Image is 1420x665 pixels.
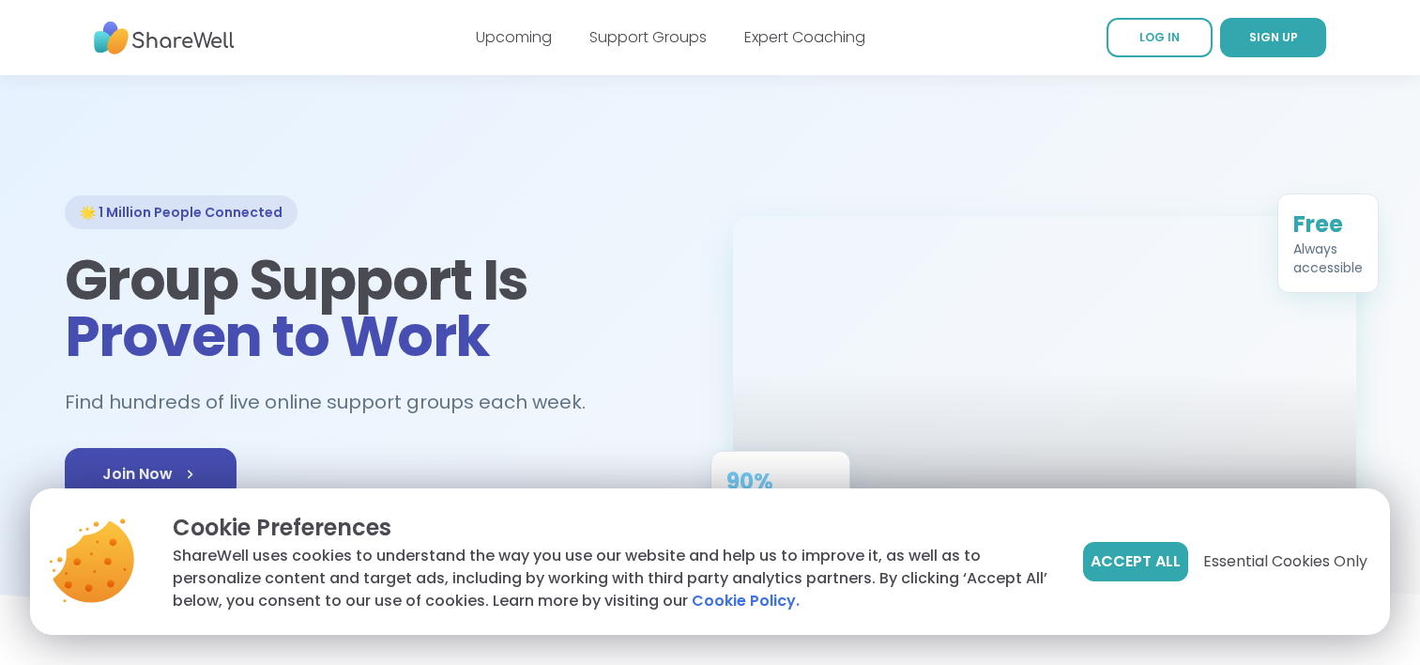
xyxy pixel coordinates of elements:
[173,545,1053,612] p: ShareWell uses cookies to understand the way you use our website and help us to improve it, as we...
[1220,18,1326,57] a: SIGN UP
[744,26,865,48] a: Expert Coaching
[102,463,199,486] span: Join Now
[726,464,834,494] div: 90%
[1249,29,1298,45] span: SIGN UP
[1091,550,1181,573] span: Accept All
[692,590,800,612] a: Cookie Policy.
[94,12,235,64] img: ShareWell Nav Logo
[1293,207,1363,237] div: Free
[173,511,1053,545] p: Cookie Preferences
[65,195,298,229] div: 🌟 1 Million People Connected
[65,252,688,364] h1: Group Support Is
[476,26,552,48] a: Upcoming
[589,26,707,48] a: Support Groups
[65,448,237,501] a: Join Now
[65,387,605,418] h2: Find hundreds of live online support groups each week.
[1107,18,1213,57] a: LOG IN
[65,297,490,376] span: Proven to Work
[1293,237,1363,274] div: Always accessible
[1083,542,1188,581] button: Accept All
[1139,29,1180,45] span: LOG IN
[1203,550,1367,573] span: Essential Cookies Only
